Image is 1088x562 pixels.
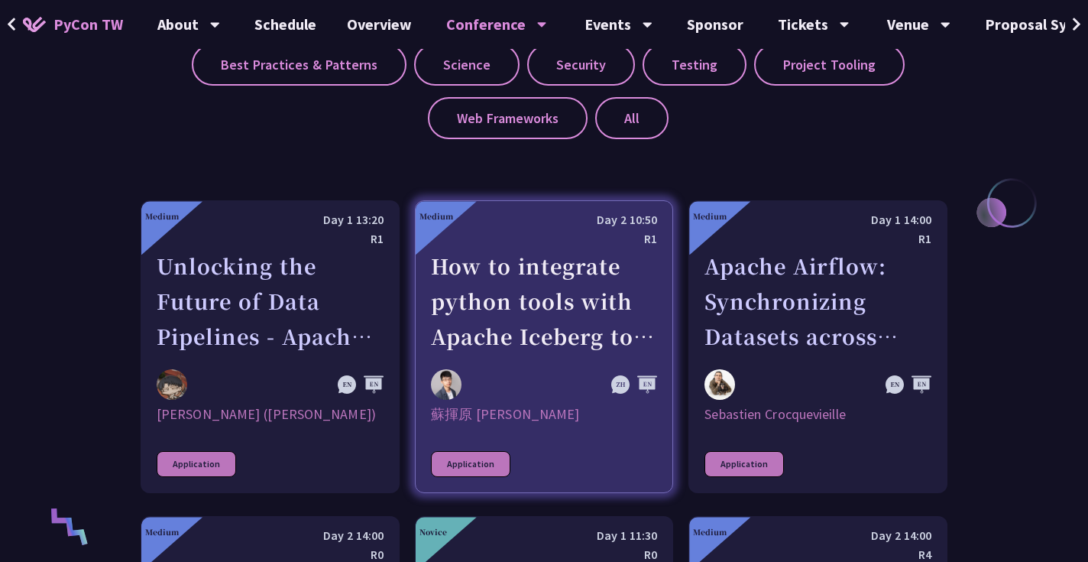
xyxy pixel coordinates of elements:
label: Testing [643,44,746,86]
div: Novice [419,526,447,538]
label: Web Frameworks [428,97,588,139]
img: Sebastien Crocquevieille [704,369,735,400]
div: Medium [693,210,727,222]
div: Apache Airflow: Synchronizing Datasets across Multiple instances [704,249,931,354]
label: Science [414,44,520,86]
div: Day 2 14:00 [704,526,931,545]
div: Unlocking the Future of Data Pipelines - Apache Airflow 3 [157,249,384,354]
div: Medium [419,210,453,222]
div: R1 [157,229,384,249]
img: Home icon of PyCon TW 2025 [23,17,46,32]
div: Application [431,451,510,477]
div: Day 2 14:00 [157,526,384,545]
a: Medium Day 2 10:50 R1 How to integrate python tools with Apache Iceberg to build ETLT pipeline on... [415,200,674,493]
div: Medium [693,526,727,538]
label: All [595,97,669,139]
a: PyCon TW [8,5,138,44]
div: Application [157,451,236,477]
div: [PERSON_NAME] ([PERSON_NAME]) [157,405,384,424]
div: R1 [431,229,658,249]
div: Day 2 10:50 [431,210,658,229]
div: Sebastien Crocquevieille [704,405,931,424]
div: 蘇揮原 [PERSON_NAME] [431,405,658,424]
img: 李唯 (Wei Lee) [157,369,187,400]
img: 蘇揮原 Mars Su [431,369,461,400]
div: Medium [145,526,179,538]
a: Medium Day 1 14:00 R1 Apache Airflow: Synchronizing Datasets across Multiple instances Sebastien ... [688,200,947,493]
div: Day 1 14:00 [704,210,931,229]
div: How to integrate python tools with Apache Iceberg to build ETLT pipeline on Shift-Left Architecture [431,249,658,354]
div: Day 1 13:20 [157,210,384,229]
div: Medium [145,210,179,222]
label: Best Practices & Patterns [192,44,406,86]
div: R1 [704,229,931,249]
a: Medium Day 1 13:20 R1 Unlocking the Future of Data Pipelines - Apache Airflow 3 李唯 (Wei Lee) [PER... [141,200,400,493]
label: Project Tooling [754,44,905,86]
div: Application [704,451,784,477]
span: PyCon TW [53,13,123,36]
label: Security [527,44,635,86]
div: Day 1 11:30 [431,526,658,545]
